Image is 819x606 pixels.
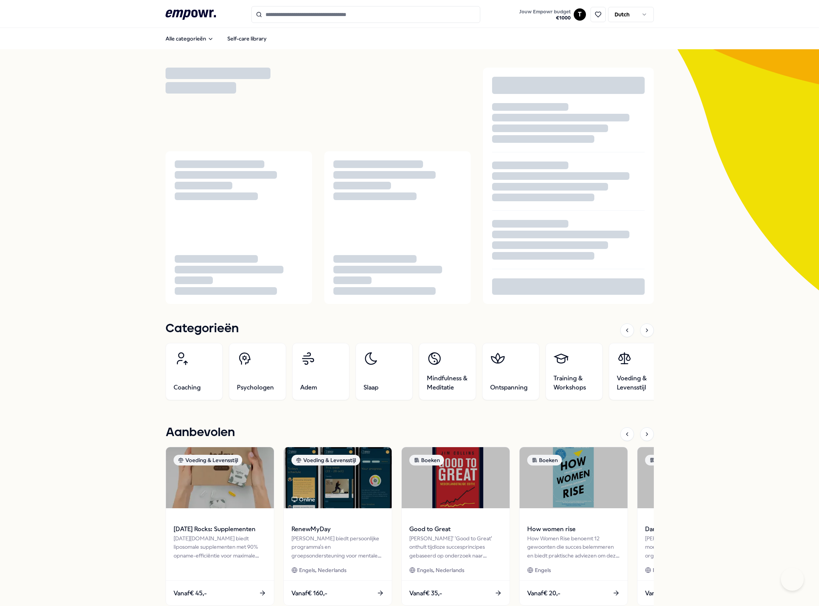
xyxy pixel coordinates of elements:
[300,383,317,392] span: Adem
[299,566,346,574] span: Engels, Nederlands
[419,343,476,400] a: Mindfulness & Meditatie
[516,6,574,23] a: Jouw Empowr budget€1000
[781,568,804,591] iframe: Help Scout Beacon - Open
[402,447,510,508] img: package image
[645,455,680,465] div: Boeken
[291,588,327,598] span: Vanaf € 160,-
[417,566,464,574] span: Engels, Nederlands
[364,383,378,392] span: Slaap
[229,343,286,400] a: Psychologen
[645,588,678,598] span: Vanaf € 25,-
[519,447,628,606] a: package imageBoekenHow women riseHow Women Rise benoemt 12 gewoonten die succes belemmeren en bie...
[653,566,669,574] span: Engels
[401,447,510,606] a: package imageBoekenGood to Great[PERSON_NAME]' 'Good to Great' onthult tijdloze succesprincipes g...
[166,343,223,400] a: Coaching
[519,9,571,15] span: Jouw Empowr budget
[174,524,266,534] span: [DATE] Rocks: Supplementen
[166,447,274,508] img: package image
[221,31,273,46] a: Self-care library
[159,31,273,46] nav: Main
[291,495,315,504] div: Online
[291,534,384,560] div: [PERSON_NAME] biedt persoonlijke programma's en groepsondersteuning voor mentale veerkracht en vi...
[574,8,586,21] button: T
[409,588,442,598] span: Vanaf € 35,-
[237,383,274,392] span: Psychologen
[554,374,595,392] span: Training & Workshops
[409,455,444,465] div: Boeken
[159,31,220,46] button: Alle categorieën
[283,447,392,606] a: package imageVoeding & LevensstijlOnlineRenewMyDay[PERSON_NAME] biedt persoonlijke programma's en...
[409,534,502,560] div: [PERSON_NAME]' 'Good to Great' onthult tijdloze succesprincipes gebaseerd op onderzoek naar bedri...
[527,534,620,560] div: How Women Rise benoemt 12 gewoonten die succes belemmeren en biedt praktische adviezen om deze te...
[292,343,349,400] a: Adem
[174,534,266,560] div: [DATE][DOMAIN_NAME] biedt liposomale supplementen met 90% opname-efficiëntie voor maximale gezond...
[637,447,746,606] a: package imageBoekenDare to Lead[PERSON_NAME] leert ons hoe moedige leiderschapscultuur organisati...
[645,524,738,534] span: Dare to Lead
[427,374,468,392] span: Mindfulness & Meditatie
[617,374,658,392] span: Voeding & Levensstijl
[174,383,201,392] span: Coaching
[251,6,480,23] input: Search for products, categories or subcategories
[519,15,571,21] span: € 1000
[645,534,738,560] div: [PERSON_NAME] leert ons hoe moedige leiderschapscultuur organisaties kan veranderen.
[174,588,207,598] span: Vanaf € 45,-
[166,447,274,606] a: package imageVoeding & Levensstijl[DATE] Rocks: Supplementen[DATE][DOMAIN_NAME] biedt liposomale ...
[535,566,551,574] span: Engels
[482,343,539,400] a: Ontspanning
[527,455,562,465] div: Boeken
[409,524,502,534] span: Good to Great
[609,343,666,400] a: Voeding & Levensstijl
[166,319,239,338] h1: Categorieën
[637,447,745,508] img: package image
[291,524,384,534] span: RenewMyDay
[545,343,603,400] a: Training & Workshops
[284,447,392,508] img: package image
[291,455,360,465] div: Voeding & Levensstijl
[527,588,560,598] span: Vanaf € 20,-
[518,7,572,23] button: Jouw Empowr budget€1000
[527,524,620,534] span: How women rise
[174,455,242,465] div: Voeding & Levensstijl
[166,423,235,442] h1: Aanbevolen
[520,447,628,508] img: package image
[490,383,528,392] span: Ontspanning
[356,343,413,400] a: Slaap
